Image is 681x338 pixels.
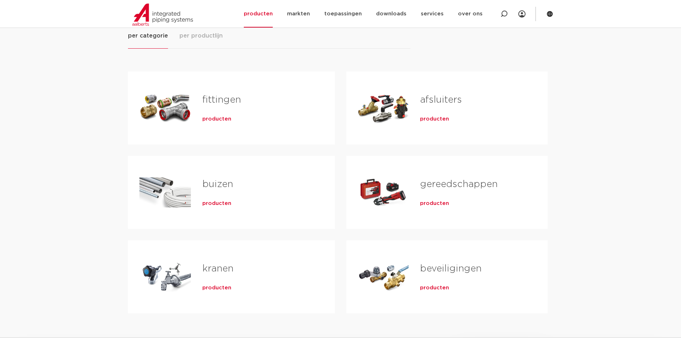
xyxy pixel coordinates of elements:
a: fittingen [202,95,241,104]
a: producten [420,200,449,207]
a: kranen [202,264,233,273]
a: gereedschappen [420,180,498,189]
div: Tabs. Open items met enter of spatie, sluit af met escape en navigeer met de pijltoetsen. [128,31,553,325]
a: producten [420,116,449,123]
a: beveiligingen [420,264,482,273]
a: producten [202,284,231,292]
span: per productlijn [179,31,223,40]
a: afsluiters [420,95,462,104]
a: producten [420,284,449,292]
a: producten [202,116,231,123]
a: producten [202,200,231,207]
a: buizen [202,180,233,189]
span: per categorie [128,31,168,40]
